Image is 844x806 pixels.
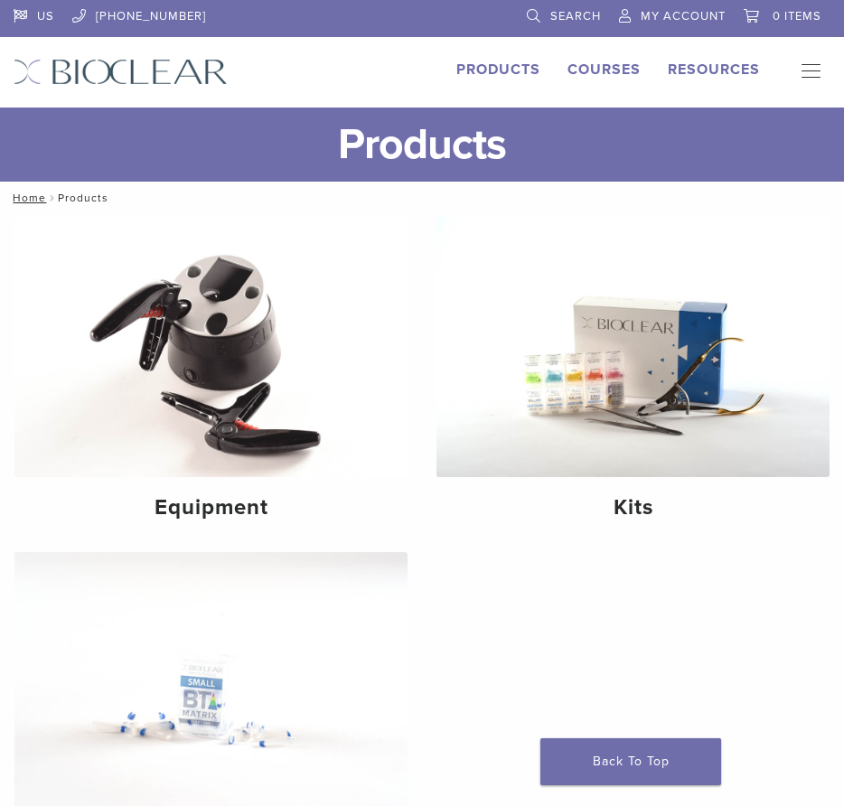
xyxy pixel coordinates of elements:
[14,59,228,85] img: Bioclear
[436,215,830,477] img: Kits
[641,9,726,23] span: My Account
[46,193,58,202] span: /
[14,215,408,536] a: Equipment
[451,492,815,524] h4: Kits
[567,61,641,79] a: Courses
[7,192,46,204] a: Home
[14,215,408,477] img: Equipment
[773,9,821,23] span: 0 items
[540,738,721,785] a: Back To Top
[456,61,540,79] a: Products
[29,492,393,524] h4: Equipment
[550,9,601,23] span: Search
[787,59,830,86] nav: Primary Navigation
[668,61,760,79] a: Resources
[436,215,830,536] a: Kits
